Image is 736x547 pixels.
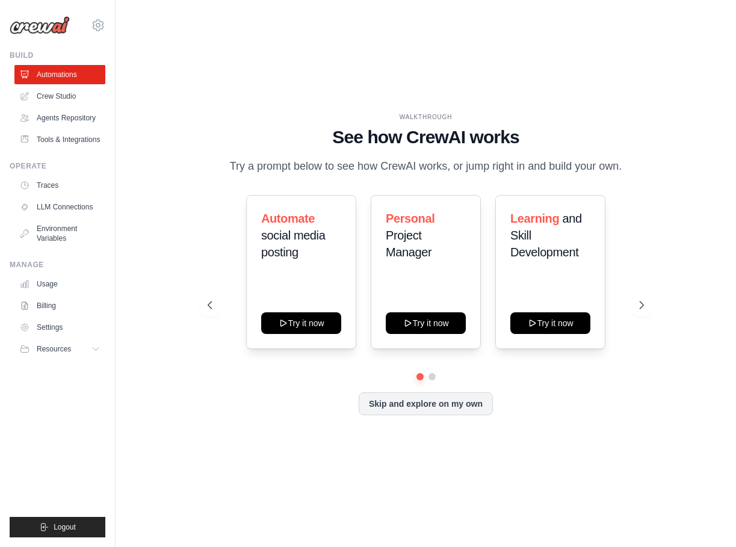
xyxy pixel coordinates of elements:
a: Automations [14,65,105,84]
span: Automate [261,212,315,225]
span: and Skill Development [510,212,582,259]
span: Resources [37,344,71,354]
a: LLM Connections [14,197,105,217]
a: Tools & Integrations [14,130,105,149]
span: Personal [386,212,434,225]
span: Learning [510,212,559,225]
div: WALKTHROUGH [208,113,645,122]
span: social media posting [261,229,325,259]
button: Try it now [386,312,466,334]
button: Try it now [261,312,341,334]
iframe: Chat Widget [676,489,736,547]
img: Logo [10,16,70,34]
a: Settings [14,318,105,337]
div: Manage [10,260,105,270]
p: Try a prompt below to see how CrewAI works, or jump right in and build your own. [224,158,628,175]
a: Crew Studio [14,87,105,106]
button: Try it now [510,312,590,334]
a: Usage [14,274,105,294]
a: Billing [14,296,105,315]
div: Build [10,51,105,60]
span: Logout [54,522,76,532]
h1: See how CrewAI works [208,126,645,148]
a: Traces [14,176,105,195]
button: Skip and explore on my own [359,392,493,415]
button: Logout [10,517,105,537]
div: Operate [10,161,105,171]
span: Project Manager [386,229,431,259]
a: Environment Variables [14,219,105,248]
a: Agents Repository [14,108,105,128]
button: Resources [14,339,105,359]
